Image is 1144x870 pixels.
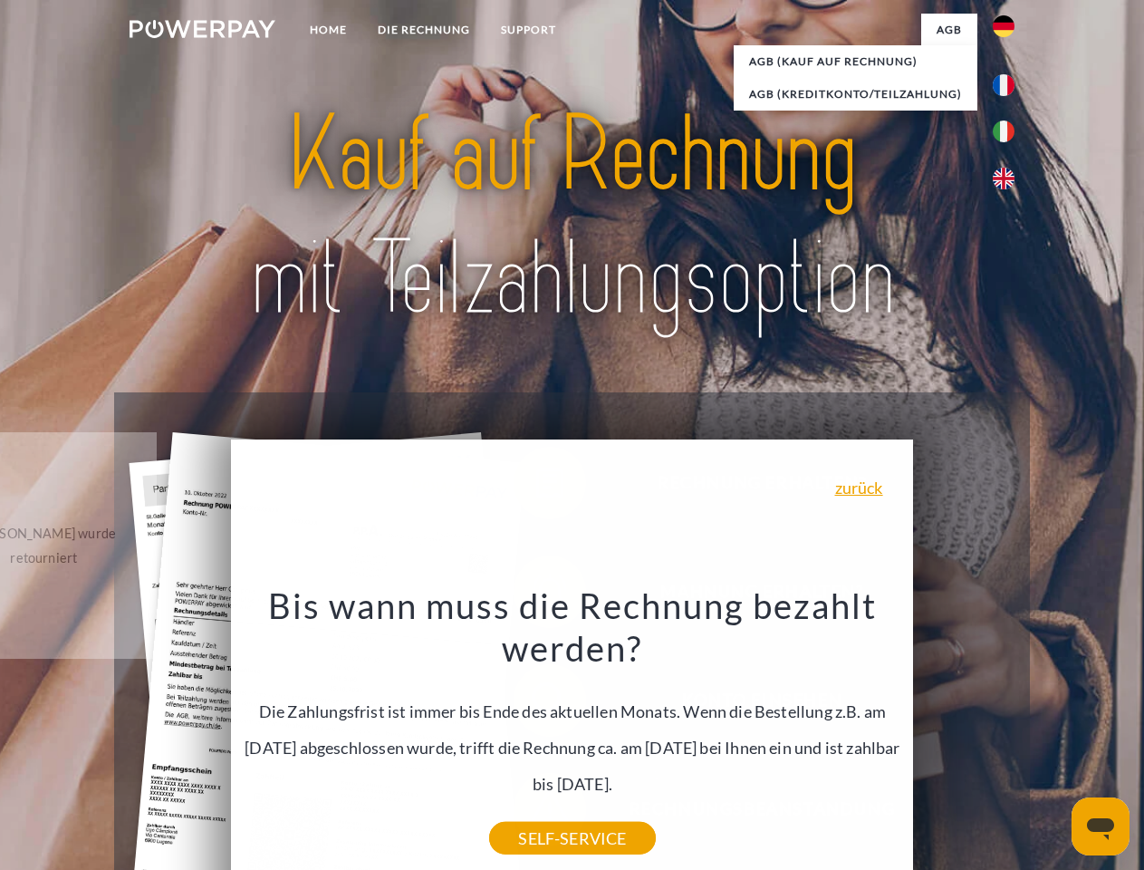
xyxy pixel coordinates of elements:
[734,78,977,111] a: AGB (Kreditkonto/Teilzahlung)
[993,168,1014,189] img: en
[993,121,1014,142] img: it
[485,14,572,46] a: SUPPORT
[835,479,883,496] a: zurück
[993,74,1014,96] img: fr
[1072,797,1130,855] iframe: Schaltfläche zum Öffnen des Messaging-Fensters
[173,87,971,347] img: title-powerpay_de.svg
[294,14,362,46] a: Home
[489,822,655,855] a: SELF-SERVICE
[242,584,903,671] h3: Bis wann muss die Rechnung bezahlt werden?
[130,20,275,38] img: logo-powerpay-white.svg
[993,15,1014,37] img: de
[734,45,977,78] a: AGB (Kauf auf Rechnung)
[921,14,977,46] a: agb
[242,584,903,838] div: Die Zahlungsfrist ist immer bis Ende des aktuellen Monats. Wenn die Bestellung z.B. am [DATE] abg...
[362,14,485,46] a: DIE RECHNUNG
